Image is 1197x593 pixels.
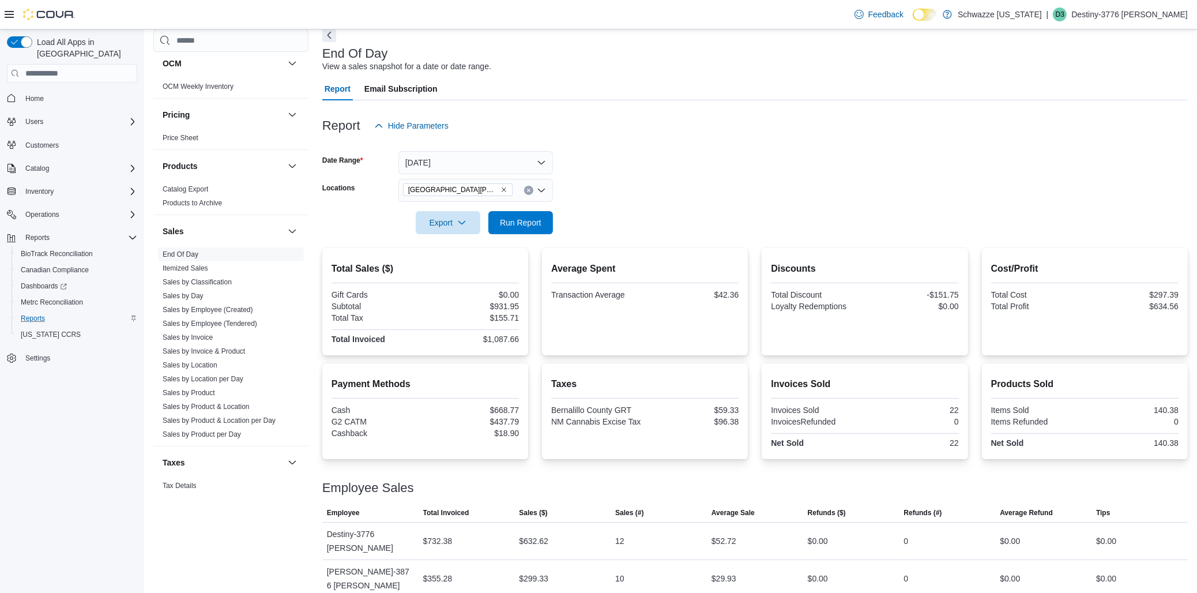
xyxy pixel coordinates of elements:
[2,207,142,223] button: Operations
[16,295,88,309] a: Metrc Reconciliation
[163,58,283,69] button: OCM
[648,406,739,415] div: $59.33
[991,290,1083,299] div: Total Cost
[808,572,828,586] div: $0.00
[16,279,71,293] a: Dashboards
[1056,7,1064,21] span: D3
[322,183,355,193] label: Locations
[163,160,198,172] h3: Products
[12,278,142,294] a: Dashboards
[991,302,1083,311] div: Total Profit
[21,351,55,365] a: Settings
[2,89,142,106] button: Home
[1053,7,1067,21] div: Destiny-3776 Herrera
[423,508,469,517] span: Total Invoiced
[163,482,197,490] a: Tax Details
[332,302,423,311] div: Subtotal
[850,3,908,26] a: Feedback
[163,185,208,194] span: Catalog Export
[163,185,208,193] a: Catalog Export
[163,347,245,355] a: Sales by Invoice & Product
[163,198,222,208] span: Products to Archive
[519,508,547,517] span: Sales ($)
[1000,534,1020,548] div: $0.00
[332,377,519,391] h2: Payment Methods
[771,262,958,276] h2: Discounts
[163,403,250,411] a: Sales by Product & Location
[163,430,241,439] span: Sales by Product per Day
[163,374,243,384] span: Sales by Location per Day
[427,302,519,311] div: $931.95
[21,208,137,222] span: Operations
[12,294,142,310] button: Metrc Reconciliation
[2,137,142,153] button: Customers
[163,133,198,142] span: Price Sheet
[322,119,360,133] h3: Report
[153,479,308,511] div: Taxes
[958,7,1042,21] p: Schwazze [US_STATE]
[524,186,533,195] button: Clear input
[427,429,519,438] div: $18.90
[423,534,453,548] div: $732.38
[21,231,54,245] button: Reports
[1087,406,1179,415] div: 140.38
[285,456,299,470] button: Taxes
[16,328,137,341] span: Washington CCRS
[163,277,232,287] span: Sales by Classification
[163,291,204,301] span: Sales by Day
[332,417,423,426] div: G2 CATM
[21,208,64,222] button: Operations
[163,375,243,383] a: Sales by Location per Day
[1087,290,1179,299] div: $297.39
[615,508,643,517] span: Sales (#)
[16,263,137,277] span: Canadian Compliance
[21,115,137,129] span: Users
[427,406,519,415] div: $668.77
[1087,302,1179,311] div: $634.56
[163,333,213,342] span: Sales by Invoice
[25,141,59,150] span: Customers
[332,335,385,344] strong: Total Invoiced
[163,134,198,142] a: Price Sheet
[25,117,43,126] span: Users
[2,183,142,200] button: Inventory
[163,199,222,207] a: Products to Archive
[21,231,137,245] span: Reports
[500,186,507,193] button: Remove EV09 Montano Plaza from selection in this group
[7,85,137,396] nav: Complex example
[712,572,736,586] div: $29.93
[163,264,208,272] a: Itemized Sales
[332,290,423,299] div: Gift Cards
[163,264,208,273] span: Itemized Sales
[163,109,190,121] h3: Pricing
[904,508,942,517] span: Refunds (#)
[423,572,453,586] div: $355.28
[867,302,959,311] div: $0.00
[153,131,308,149] div: Pricing
[12,262,142,278] button: Canadian Compliance
[808,508,846,517] span: Refunds ($)
[991,406,1083,415] div: Items Sold
[163,226,283,237] button: Sales
[712,534,736,548] div: $52.72
[163,292,204,300] a: Sales by Day
[21,92,48,106] a: Home
[771,302,863,311] div: Loyalty Redemptions
[615,534,624,548] div: 12
[1096,508,1110,517] span: Tips
[423,211,473,234] span: Export
[16,311,137,325] span: Reports
[25,187,54,196] span: Inventory
[1071,7,1188,21] p: Destiny-3776 [PERSON_NAME]
[21,138,137,152] span: Customers
[163,160,283,172] button: Products
[322,61,491,73] div: View a sales snapshot for a date or date range.
[163,416,276,425] span: Sales by Product & Location per Day
[163,347,245,356] span: Sales by Invoice & Product
[163,82,234,91] a: OCM Weekly Inventory
[153,80,308,98] div: OCM
[322,28,336,42] button: Next
[1000,508,1053,517] span: Average Refund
